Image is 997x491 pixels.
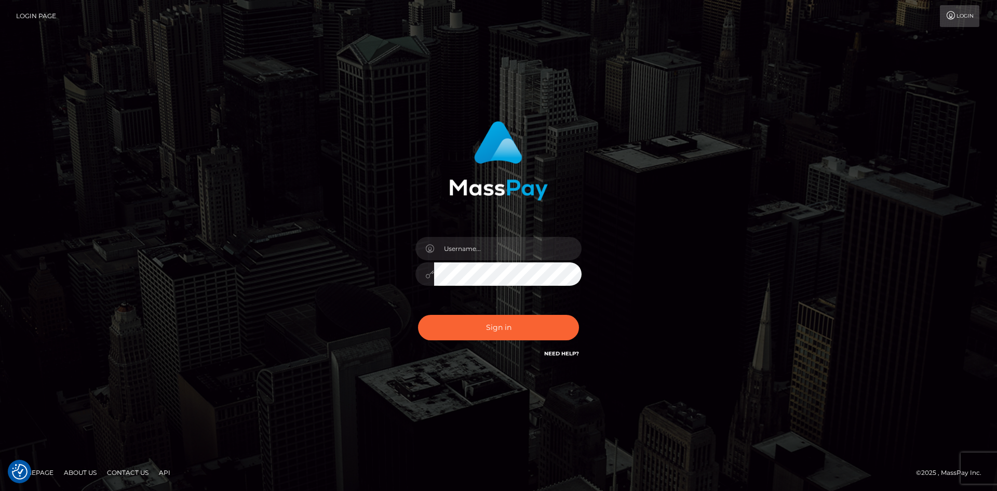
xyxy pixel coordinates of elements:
[103,465,153,481] a: Contact Us
[12,464,28,480] button: Consent Preferences
[434,237,582,260] input: Username...
[60,465,101,481] a: About Us
[11,465,58,481] a: Homepage
[12,464,28,480] img: Revisit consent button
[155,465,174,481] a: API
[544,350,579,357] a: Need Help?
[418,315,579,340] button: Sign in
[449,121,548,201] img: MassPay Login
[916,467,989,479] div: © 2025 , MassPay Inc.
[940,5,979,27] a: Login
[16,5,56,27] a: Login Page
